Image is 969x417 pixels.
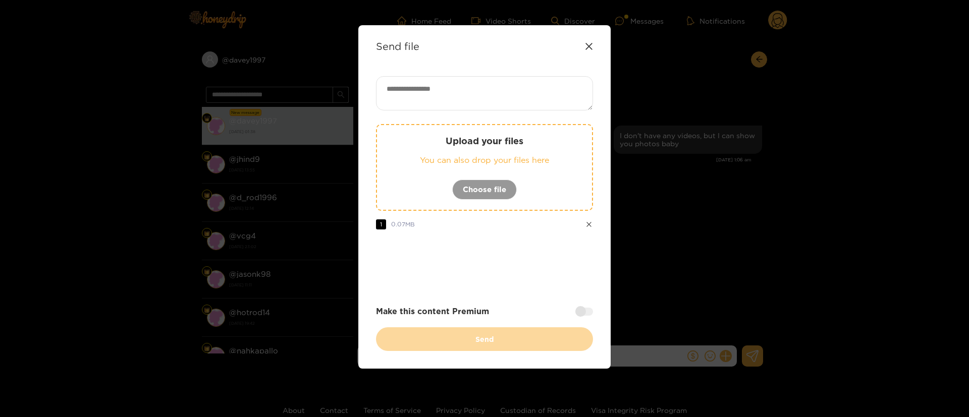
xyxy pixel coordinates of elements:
[376,219,386,229] span: 1
[376,327,593,351] button: Send
[397,154,572,166] p: You can also drop your files here
[397,135,572,147] p: Upload your files
[452,180,517,200] button: Choose file
[391,221,415,227] span: 0.07 MB
[376,40,419,52] strong: Send file
[376,306,489,317] strong: Make this content Premium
